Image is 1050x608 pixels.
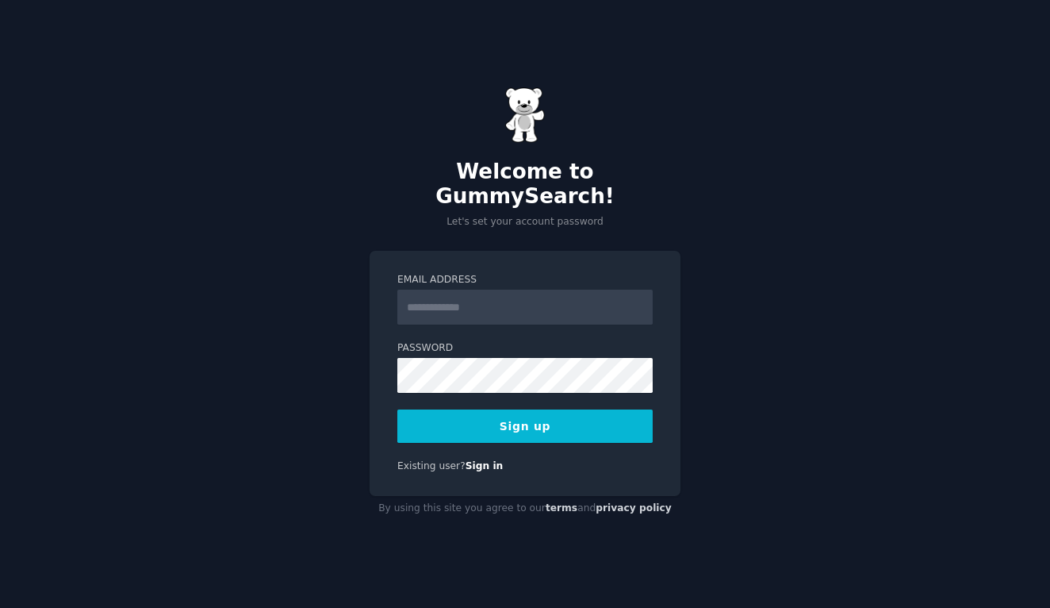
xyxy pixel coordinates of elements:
p: Let's set your account password [370,215,680,229]
button: Sign up [397,410,653,443]
img: Gummy Bear [505,87,545,143]
h2: Welcome to GummySearch! [370,160,680,210]
label: Email Address [397,273,653,287]
div: By using this site you agree to our and [370,496,680,521]
label: Password [397,341,653,356]
span: Existing user? [397,460,466,471]
a: privacy policy [596,502,672,514]
a: terms [546,502,577,514]
a: Sign in [466,460,504,471]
